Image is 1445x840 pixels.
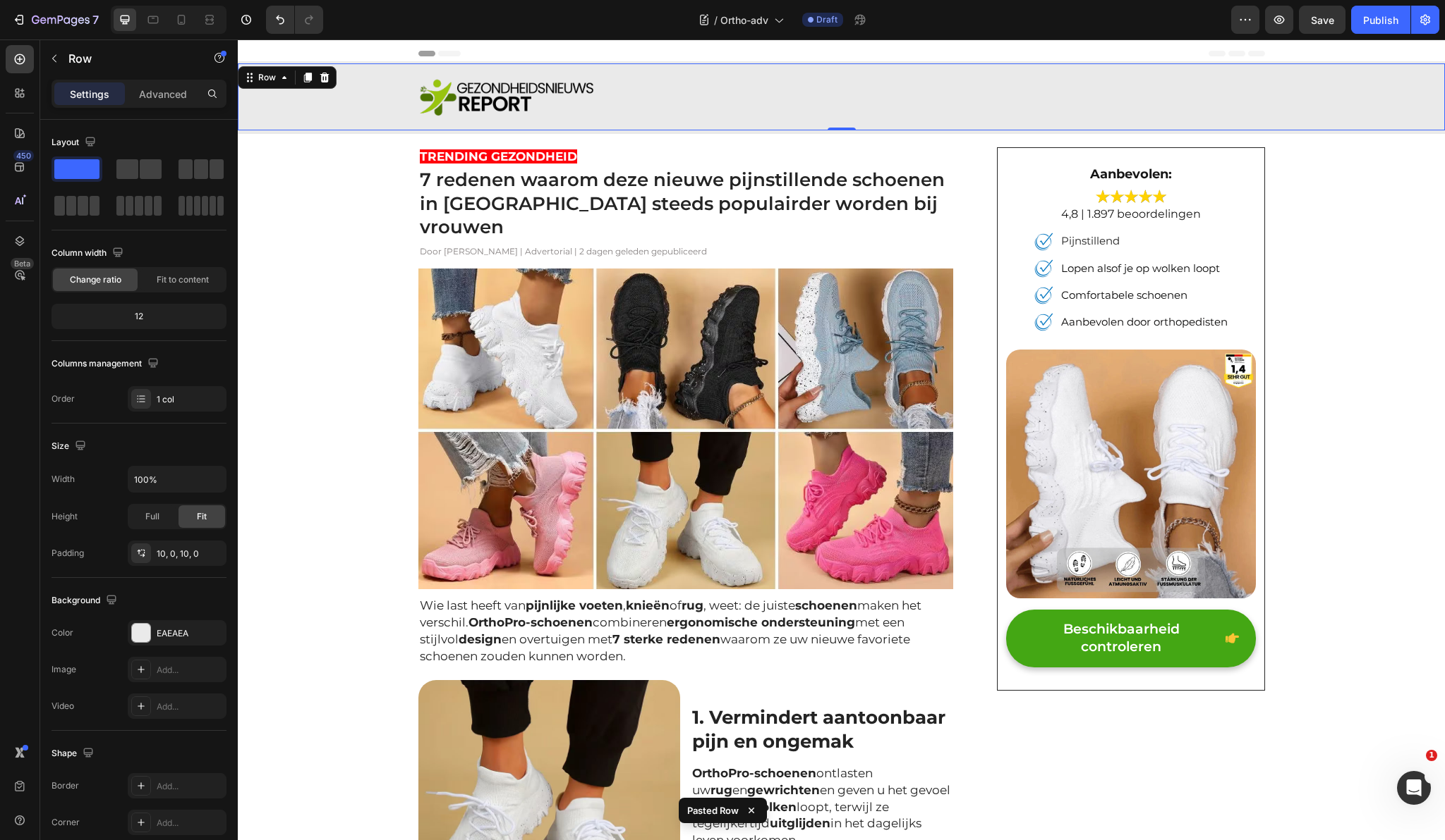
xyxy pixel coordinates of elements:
button: HULP [778,55,834,75]
span: HOME [503,58,538,72]
span: Aanbevolen door orthopedisten [823,276,990,289]
span: SALE AANBIEDINGEN [555,58,672,72]
button: UITRUSTING [682,55,775,75]
span: FAQ [918,58,942,72]
button: Publish [1351,6,1410,34]
div: Color [52,626,73,639]
span: Comfortabele schoenen [823,249,950,262]
p: Row [68,50,188,67]
strong: design [221,593,264,607]
div: Background [52,591,120,610]
strong: knieën [388,559,432,573]
div: Corner [52,816,80,829]
strong: gewrichten [509,743,582,758]
iframe: Intercom live chat [1397,771,1431,805]
strong: OrthoPro-schoenen [454,727,579,741]
a: OVER ONS [836,55,908,75]
p: VANDAAG BESTELD, SNEL VERZONDEN MET DHL [1,1,1444,34]
strong: OrthoPro-schoenen [231,576,355,590]
h2: 1. Vermindert aantoonbaar pijn en ongemak [453,665,715,716]
a: HOME [496,55,545,75]
p: 7 [92,11,99,28]
img: gempages_473937888170476487-bad69946-2eae-46a5-aff2-e05517d325c8.png [795,192,816,213]
span: 4,8 | 1.897 beoordelingen [823,168,963,181]
span: Lopen alsof je op wolken loopt [823,222,982,235]
strong: rug [444,559,466,573]
span: UITRUSTING [689,58,756,72]
div: Width [52,473,75,486]
a: SALE AANBIEDINGEN [548,55,679,75]
div: Add... [157,664,223,677]
div: Order [52,393,75,405]
div: Layout [52,133,99,152]
div: Add... [157,817,223,829]
p: Beschikbaarheid controleren [785,581,981,616]
div: Video [52,700,74,712]
p: Advanced [139,87,187,101]
span: Full [145,510,159,523]
div: Border [52,779,79,792]
img: Alt Image [768,310,1017,559]
span: HULP [785,58,816,72]
strong: wolken [512,760,559,774]
span: 1 [1426,750,1437,761]
div: 1 col [157,393,223,406]
div: Padding [52,547,84,560]
span: OVER ONS [843,58,901,72]
p: Settings [70,87,109,101]
strong: schoenen [557,559,619,573]
input: Auto [128,467,226,492]
span: Fit [197,510,207,523]
button: Save [1299,6,1346,34]
div: Shape [52,744,97,763]
span: Fit to content [157,273,209,286]
img: gempages_473937888170476487-bad69946-2eae-46a5-aff2-e05517d325c8.png [795,272,816,293]
div: Image [52,663,76,676]
strong: rug [473,743,495,758]
img: gempages_473937888170476487-bad69946-2eae-46a5-aff2-e05517d325c8.png [795,218,816,240]
p: Pasted Row [687,803,739,817]
div: Size [52,437,89,456]
span: Ortho-adv [720,13,768,27]
iframe: Design area [238,39,1445,840]
strong: uitglijden [532,777,593,791]
span: / [714,13,718,27]
span: Pijnstillend [823,194,882,208]
div: Height [52,510,78,523]
p: ontlasten uw en en geven u het gevoel alsof u op loopt, terwijl ze tegelijkertijd in het dagelijk... [454,726,714,810]
span: Draft [816,13,838,26]
strong: ergonomische ondersteuning [429,576,617,590]
img: gempages_473937888170476487-bad69946-2eae-46a5-aff2-e05517d325c8.png [795,245,816,266]
strong: 7 sterke redenen [375,593,483,607]
div: EAEAEA [157,627,223,640]
div: 450 [13,150,34,161]
div: Add... [157,700,223,713]
strong: pijnlijke voeten [288,559,385,573]
strong: Aanbevolen: [852,127,934,142]
div: 10, 0, 10, 0 [157,548,223,560]
div: 12 [54,307,224,326]
div: Beta [11,258,34,269]
div: Columns management [52,354,162,373]
button: 7 [6,6,105,34]
div: Column width [52,244,126,263]
a: Beschikbaarheid controleren [768,570,1017,627]
div: Publish [1363,13,1398,27]
img: Hike-Care NL [39,47,194,84]
span: Save [1311,14,1334,26]
div: Undo/Redo [266,6,323,34]
span: Change ratio [70,273,121,286]
div: Add... [157,780,223,793]
a: FAQ [911,55,949,75]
